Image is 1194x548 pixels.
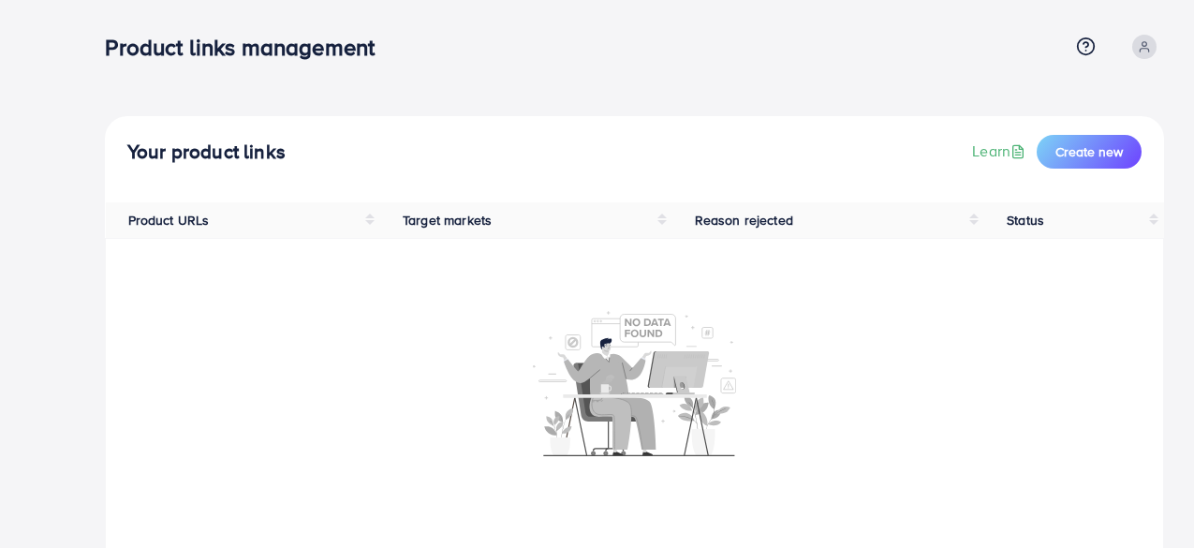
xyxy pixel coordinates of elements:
[1037,135,1142,169] button: Create new
[1055,142,1123,161] span: Create new
[127,141,286,164] h4: Your product links
[972,141,1029,162] a: Learn
[403,211,492,230] span: Target markets
[695,211,793,230] span: Reason rejected
[1007,211,1044,230] span: Status
[105,34,390,61] h3: Product links management
[533,309,737,456] img: No account
[128,211,210,230] span: Product URLs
